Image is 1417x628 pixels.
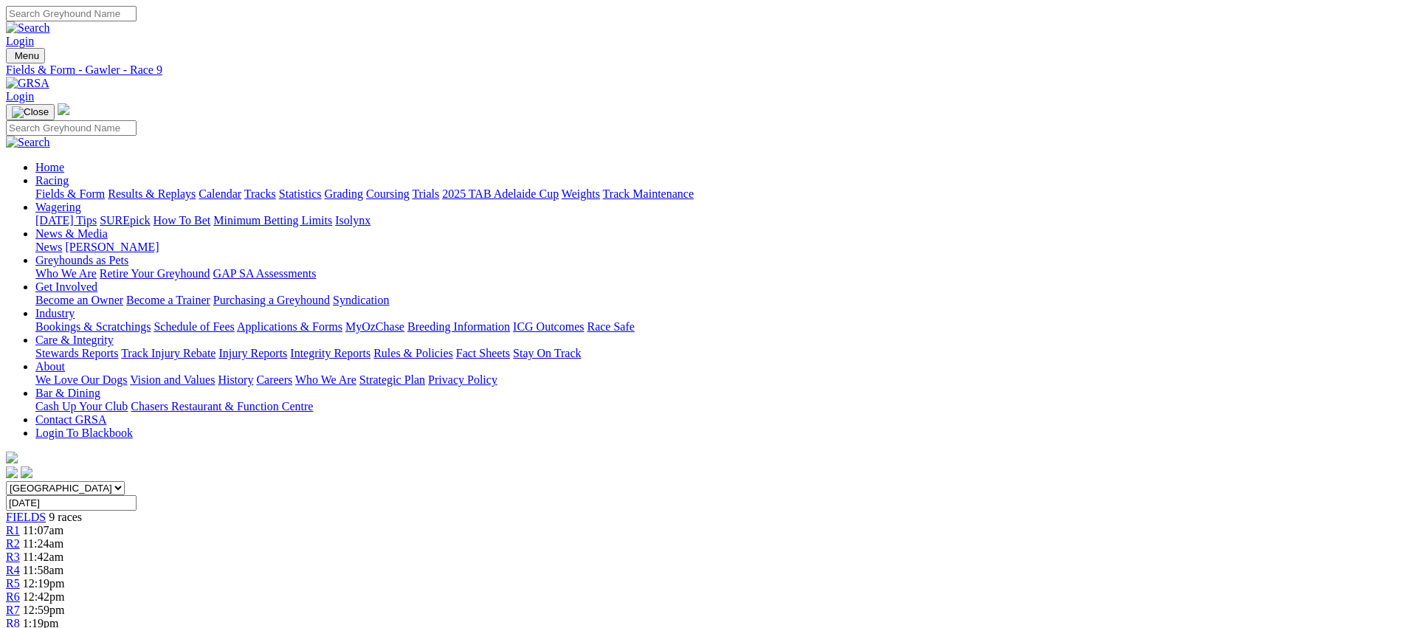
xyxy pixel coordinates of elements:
[6,511,46,523] a: FIELDS
[513,320,584,333] a: ICG Outcomes
[6,48,45,63] button: Toggle navigation
[6,77,49,90] img: GRSA
[213,267,317,280] a: GAP SA Assessments
[587,320,634,333] a: Race Safe
[35,320,151,333] a: Bookings & Scratchings
[35,387,100,399] a: Bar & Dining
[373,347,453,359] a: Rules & Policies
[154,320,234,333] a: Schedule of Fees
[35,347,1411,360] div: Care & Integrity
[325,187,363,200] a: Grading
[6,120,137,136] input: Search
[35,347,118,359] a: Stewards Reports
[6,590,20,603] a: R6
[23,524,63,536] span: 11:07am
[100,214,150,227] a: SUREpick
[35,187,105,200] a: Fields & Form
[256,373,292,386] a: Careers
[244,187,276,200] a: Tracks
[6,90,34,103] a: Login
[6,551,20,563] span: R3
[35,201,81,213] a: Wagering
[366,187,410,200] a: Coursing
[6,604,20,616] a: R7
[6,564,20,576] a: R4
[35,307,75,320] a: Industry
[49,511,82,523] span: 9 races
[23,577,65,590] span: 12:19pm
[295,373,356,386] a: Who We Are
[35,174,69,187] a: Racing
[428,373,497,386] a: Privacy Policy
[35,227,108,240] a: News & Media
[6,537,20,550] a: R2
[130,373,215,386] a: Vision and Values
[35,320,1411,334] div: Industry
[218,347,287,359] a: Injury Reports
[6,6,137,21] input: Search
[35,267,1411,280] div: Greyhounds as Pets
[6,452,18,463] img: logo-grsa-white.png
[199,187,241,200] a: Calendar
[345,320,404,333] a: MyOzChase
[35,360,65,373] a: About
[35,241,1411,254] div: News & Media
[58,103,69,115] img: logo-grsa-white.png
[35,241,62,253] a: News
[23,551,63,563] span: 11:42am
[279,187,322,200] a: Statistics
[603,187,694,200] a: Track Maintenance
[108,187,196,200] a: Results & Replays
[35,254,128,266] a: Greyhounds as Pets
[333,294,389,306] a: Syndication
[456,347,510,359] a: Fact Sheets
[213,214,332,227] a: Minimum Betting Limits
[6,104,55,120] button: Toggle navigation
[513,347,581,359] a: Stay On Track
[442,187,559,200] a: 2025 TAB Adelaide Cup
[35,413,106,426] a: Contact GRSA
[12,106,49,118] img: Close
[23,590,65,603] span: 12:42pm
[35,427,133,439] a: Login To Blackbook
[290,347,370,359] a: Integrity Reports
[35,214,97,227] a: [DATE] Tips
[126,294,210,306] a: Become a Trainer
[21,466,32,478] img: twitter.svg
[6,136,50,149] img: Search
[35,187,1411,201] div: Racing
[131,400,313,413] a: Chasers Restaurant & Function Centre
[35,280,97,293] a: Get Involved
[35,373,127,386] a: We Love Our Dogs
[100,267,210,280] a: Retire Your Greyhound
[35,294,123,306] a: Become an Owner
[6,63,1411,77] a: Fields & Form - Gawler - Race 9
[35,400,128,413] a: Cash Up Your Club
[35,373,1411,387] div: About
[15,50,39,61] span: Menu
[23,604,65,616] span: 12:59pm
[6,495,137,511] input: Select date
[6,466,18,478] img: facebook.svg
[407,320,510,333] a: Breeding Information
[359,373,425,386] a: Strategic Plan
[6,524,20,536] a: R1
[35,334,114,346] a: Care & Integrity
[154,214,211,227] a: How To Bet
[335,214,370,227] a: Isolynx
[23,537,63,550] span: 11:24am
[35,267,97,280] a: Who We Are
[6,577,20,590] a: R5
[412,187,439,200] a: Trials
[6,21,50,35] img: Search
[35,294,1411,307] div: Get Involved
[65,241,159,253] a: [PERSON_NAME]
